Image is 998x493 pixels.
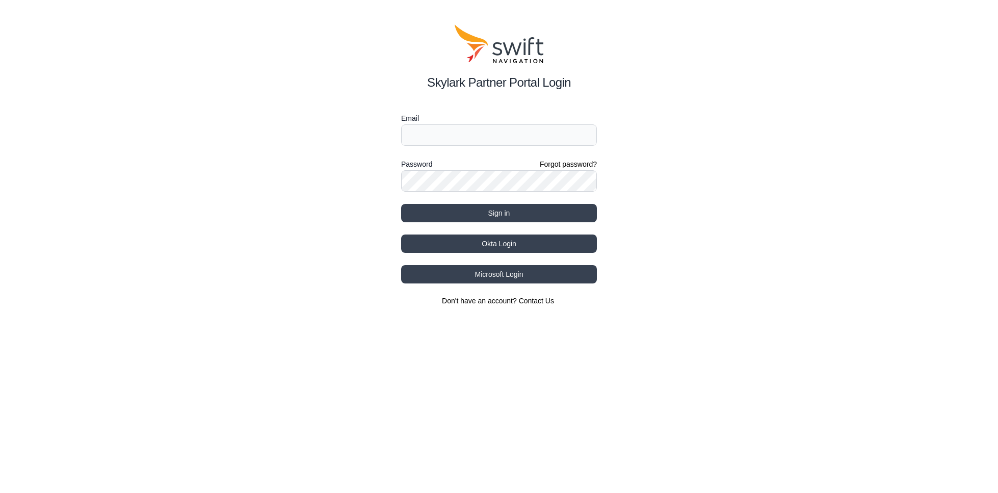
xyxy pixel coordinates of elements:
[519,297,554,305] a: Contact Us
[401,296,597,306] section: Don't have an account?
[401,235,597,253] button: Okta Login
[401,204,597,222] button: Sign in
[401,158,432,170] label: Password
[401,73,597,92] h2: Skylark Partner Portal Login
[401,265,597,283] button: Microsoft Login
[540,159,597,169] a: Forgot password?
[401,112,597,124] label: Email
